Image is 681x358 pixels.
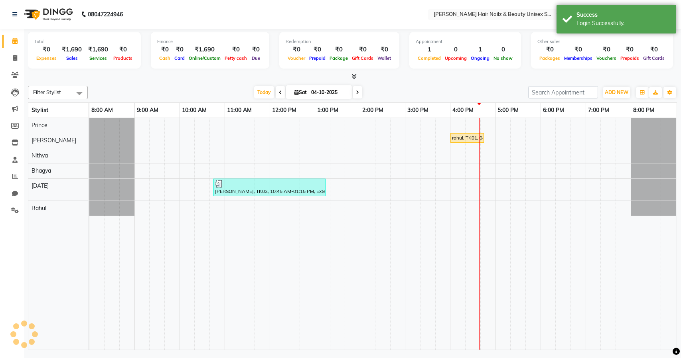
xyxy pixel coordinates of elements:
a: 6:00 PM [541,104,566,116]
div: ₹0 [328,45,350,54]
div: ₹0 [307,45,328,54]
div: ₹0 [172,45,187,54]
div: Redemption [286,38,393,45]
a: 2:00 PM [360,104,385,116]
div: Finance [157,38,263,45]
span: Voucher [286,55,307,61]
a: 10:00 AM [180,104,209,116]
div: ₹1,690 [85,45,111,54]
span: Stylist [32,106,48,114]
span: Upcoming [443,55,469,61]
a: 11:00 AM [225,104,254,116]
div: Other sales [537,38,667,45]
span: [DATE] [32,182,49,189]
div: Total [34,38,134,45]
div: ₹0 [350,45,375,54]
a: 4:00 PM [450,104,476,116]
div: ₹0 [375,45,393,54]
div: 0 [492,45,515,54]
span: Sales [64,55,80,61]
span: No show [492,55,515,61]
div: ₹0 [34,45,59,54]
span: Gift Cards [350,55,375,61]
div: ₹0 [618,45,641,54]
div: Success [576,11,670,19]
span: Today [254,86,274,98]
a: 7:00 PM [586,104,611,116]
a: 9:00 AM [135,104,160,116]
span: Vouchers [594,55,618,61]
span: Ongoing [469,55,492,61]
div: ₹0 [223,45,249,54]
span: Expenses [34,55,59,61]
span: Cash [157,55,172,61]
span: Sat [292,89,309,95]
span: Products [111,55,134,61]
a: 1:00 PM [315,104,340,116]
span: ADD NEW [605,89,628,95]
span: Prepaids [618,55,641,61]
a: 8:00 PM [631,104,656,116]
div: Login Successfully. [576,19,670,28]
div: ₹0 [537,45,562,54]
span: Package [328,55,350,61]
span: Due [250,55,262,61]
div: 0 [443,45,469,54]
span: [PERSON_NAME] [32,137,76,144]
div: [PERSON_NAME], TK02, 10:45 AM-01:15 PM, Extension Refills-Gel Extension Refilling,Gel polish remo... [214,180,325,195]
b: 08047224946 [88,3,123,26]
input: 2025-10-04 [309,87,349,98]
div: Appointment [416,38,515,45]
div: ₹0 [594,45,618,54]
span: Memberships [562,55,594,61]
span: Online/Custom [187,55,223,61]
span: Filter Stylist [33,89,61,95]
a: 12:00 PM [270,104,298,116]
div: ₹0 [641,45,667,54]
span: Services [87,55,109,61]
div: 1 [416,45,443,54]
div: ₹0 [286,45,307,54]
a: 5:00 PM [495,104,521,116]
span: Bhagya [32,167,51,174]
span: Packages [537,55,562,61]
div: ₹1,690 [59,45,85,54]
div: ₹0 [111,45,134,54]
div: 1 [469,45,492,54]
span: Nithya [32,152,48,159]
div: ₹0 [249,45,263,54]
div: ₹0 [562,45,594,54]
span: Prince [32,122,47,129]
span: Gift Cards [641,55,667,61]
span: Rahul [32,205,46,212]
span: Wallet [375,55,393,61]
span: Card [172,55,187,61]
button: ADD NEW [603,87,630,98]
span: Completed [416,55,443,61]
div: rahul, TK01, 04:00 PM-04:45 PM, Nail Art-Marble Both Hand [451,134,483,142]
span: Prepaid [307,55,328,61]
input: Search Appointment [528,86,598,98]
a: 8:00 AM [89,104,115,116]
img: logo [20,3,75,26]
a: 3:00 PM [405,104,430,116]
div: ₹1,690 [187,45,223,54]
span: Petty cash [223,55,249,61]
div: ₹0 [157,45,172,54]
